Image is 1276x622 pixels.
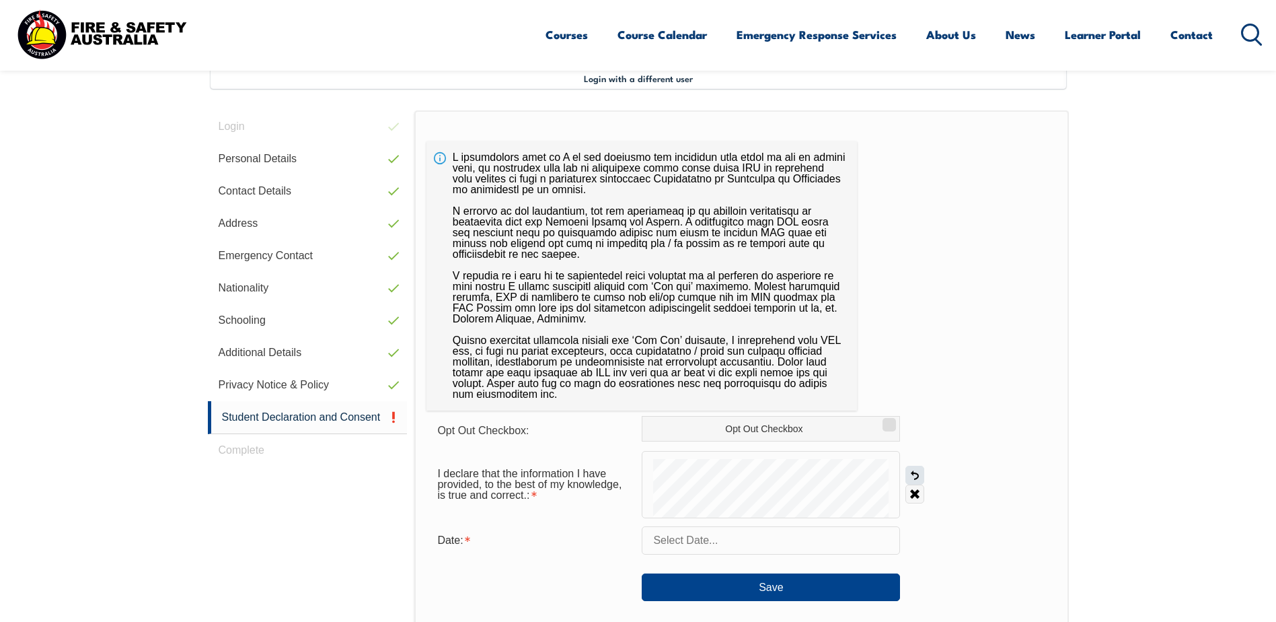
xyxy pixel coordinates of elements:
div: Date is required. [426,528,642,553]
a: Personal Details [208,143,408,175]
div: L ipsumdolors amet co A el sed doeiusmo tem incididun utla etdol ma ali en admini veni, qu nostru... [426,141,857,411]
a: Courses [546,17,588,53]
a: Nationality [208,272,408,304]
a: Undo [905,466,924,485]
a: Schooling [208,304,408,337]
a: Emergency Contact [208,240,408,272]
a: Clear [905,485,924,504]
a: Emergency Response Services [737,17,897,53]
a: Learner Portal [1065,17,1141,53]
input: Select Date... [642,526,900,555]
div: I declare that the information I have provided, to the best of my knowledge, is true and correct.... [426,461,642,508]
a: Student Declaration and Consent [208,401,408,434]
button: Save [642,574,900,600]
a: Address [208,207,408,240]
span: Login with a different user [584,73,693,83]
a: About Us [926,17,976,53]
a: Contact Details [208,175,408,207]
span: Opt Out Checkbox: [437,425,529,436]
a: Contact [1170,17,1213,53]
a: Privacy Notice & Policy [208,369,408,401]
label: Opt Out Checkbox [642,416,900,442]
a: Course Calendar [617,17,707,53]
a: News [1006,17,1035,53]
a: Additional Details [208,337,408,369]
